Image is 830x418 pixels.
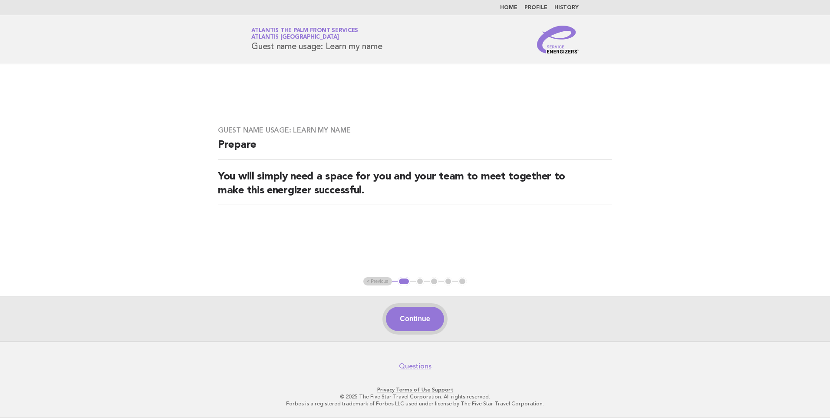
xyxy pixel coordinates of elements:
[218,126,612,135] h3: Guest name usage: Learn my name
[218,170,612,205] h2: You will simply need a space for you and your team to meet together to make this energizer succes...
[251,35,339,40] span: Atlantis [GEOGRAPHIC_DATA]
[396,387,431,393] a: Terms of Use
[524,5,547,10] a: Profile
[386,307,444,331] button: Continue
[399,362,431,371] a: Questions
[218,138,612,159] h2: Prepare
[377,387,395,393] a: Privacy
[251,28,382,51] h1: Guest name usage: Learn my name
[432,387,453,393] a: Support
[149,400,681,407] p: Forbes is a registered trademark of Forbes LLC used under license by The Five Star Travel Corpora...
[500,5,517,10] a: Home
[251,28,358,40] a: Atlantis The Palm Front ServicesAtlantis [GEOGRAPHIC_DATA]
[149,393,681,400] p: © 2025 The Five Star Travel Corporation. All rights reserved.
[149,386,681,393] p: · ·
[537,26,579,53] img: Service Energizers
[554,5,579,10] a: History
[398,277,410,286] button: 1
